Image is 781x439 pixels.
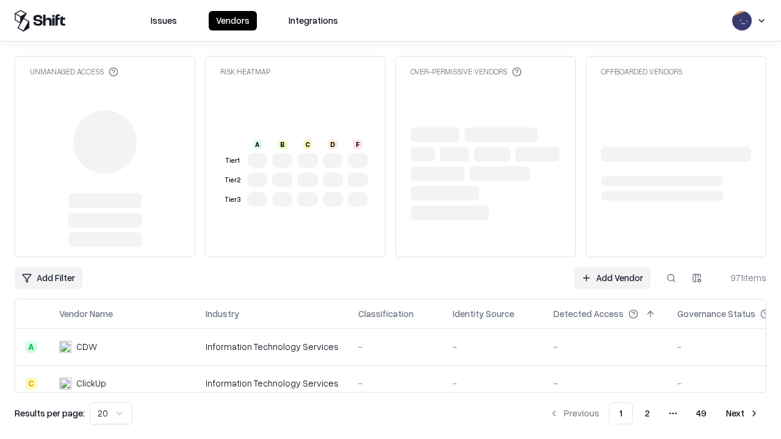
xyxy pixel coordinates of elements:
div: Tier 1 [223,155,242,166]
div: Tier 3 [223,195,242,205]
div: B [278,140,287,149]
div: 971 items [718,271,766,284]
div: CDW [76,340,97,353]
div: Vendor Name [59,307,113,320]
div: Offboarded Vendors [601,66,682,77]
div: Unmanaged Access [30,66,118,77]
div: Risk Heatmap [220,66,270,77]
nav: pagination [542,402,766,424]
div: - [358,377,433,390]
button: 49 [686,402,716,424]
div: Tier 2 [223,175,242,185]
div: Industry [206,307,239,320]
div: ClickUp [76,377,106,390]
div: - [358,340,433,353]
button: Integrations [281,11,345,30]
div: A [253,140,262,149]
p: Results per page: [15,407,85,419]
div: Information Technology Services [206,340,339,353]
a: Add Vendor [574,267,650,289]
div: Information Technology Services [206,377,339,390]
button: Vendors [209,11,257,30]
div: F [353,140,362,149]
div: A [25,341,37,353]
div: Detected Access [553,307,624,320]
button: 1 [609,402,633,424]
button: Next [719,402,766,424]
div: - [553,377,658,390]
div: C [303,140,312,149]
div: Governance Status [677,307,755,320]
div: Identity Source [453,307,514,320]
div: D [328,140,337,149]
img: ClickUp [59,377,71,390]
div: - [553,340,658,353]
div: - [453,377,534,390]
button: 2 [635,402,660,424]
div: Classification [358,307,414,320]
div: - [453,340,534,353]
div: Over-Permissive Vendors [411,66,522,77]
button: Add Filter [15,267,82,289]
img: CDW [59,341,71,353]
div: C [25,377,37,390]
button: Issues [143,11,184,30]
